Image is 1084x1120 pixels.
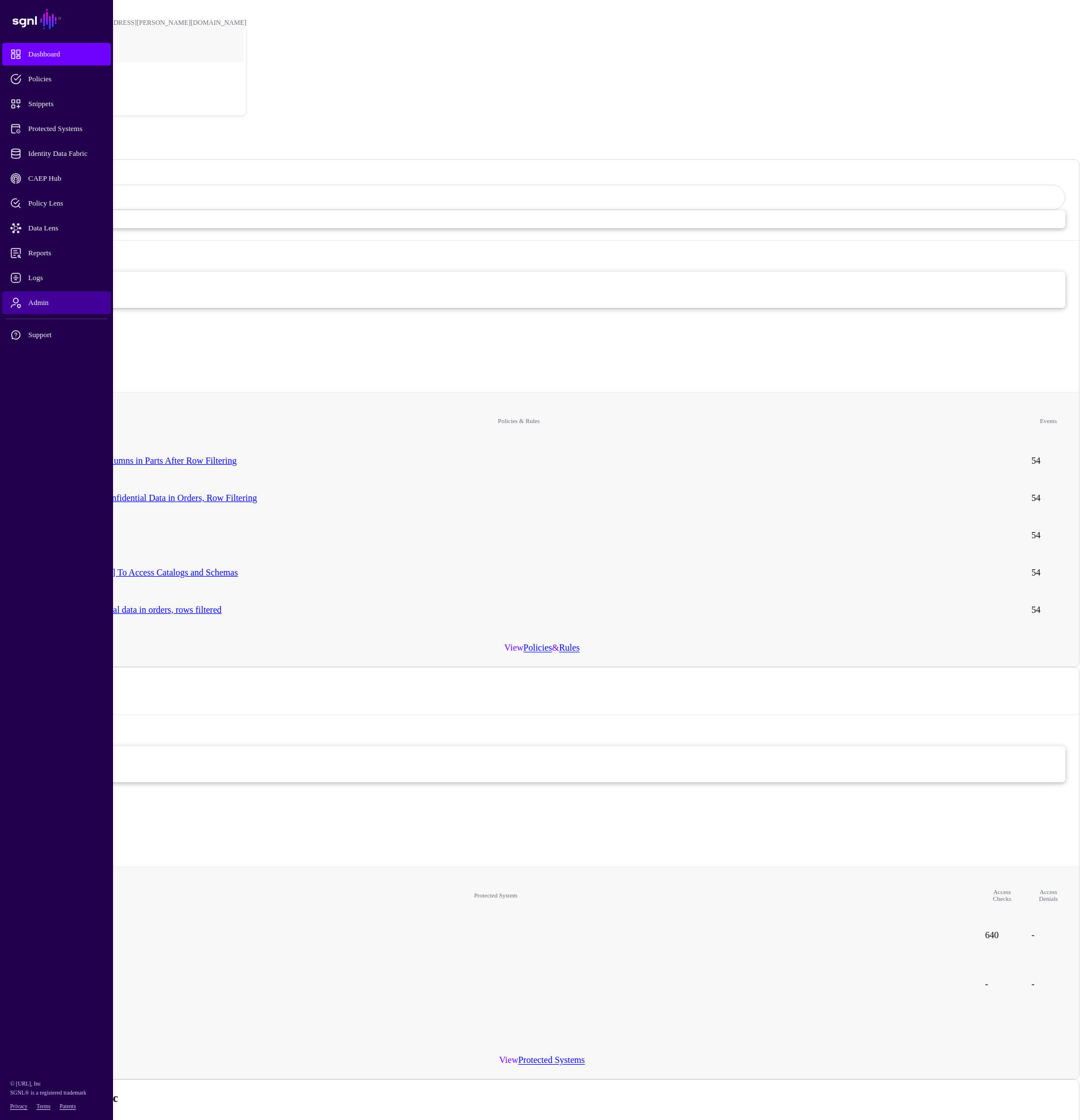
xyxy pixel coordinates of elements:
[979,875,1025,916] th: Access Checks
[59,1103,76,1109] a: Patents
[2,192,111,215] a: Policy Lens
[19,605,222,615] a: 6OE300 access confidential data in orders, rows filtered
[1026,875,1071,916] th: Access Denials
[10,1088,103,1097] p: SGNL® is a registered trademark
[10,297,121,308] span: Admin
[19,456,237,465] a: US Users Can See All Columns in Parts After Row Filtering
[559,643,579,652] a: Rules
[2,291,111,314] a: Admin
[2,117,111,140] a: Protected Systems
[10,223,121,234] span: Data Lens
[19,493,257,503] a: US Users Access Non-Confidential Data in Orders, Row Filtering
[7,7,106,32] a: SGNL
[13,400,1025,442] th: Policies & Rules
[2,167,111,190] a: CAEP Hub
[10,73,121,85] span: Policies
[10,247,121,259] span: Reports
[5,1048,1079,1079] div: View
[10,272,121,284] span: Logs
[19,568,238,577] a: Allow [PERSON_NAME] To Access Catalogs and Schemas
[19,247,1065,262] strong: Events
[10,49,121,60] span: Dashboard
[19,782,1065,809] div: 640
[13,875,978,916] th: Protected System
[19,172,1065,185] h3: Policies & Rules
[1026,480,1071,516] td: 54
[5,133,1079,148] h2: Dashboard
[1026,555,1071,591] td: 54
[2,242,111,264] a: Reports
[2,142,111,165] a: Identity Data Fabric
[23,98,246,107] div: Log out
[37,1103,51,1109] a: Terms
[1026,517,1071,554] td: 54
[1026,443,1071,479] td: 54
[10,173,121,184] span: CAEP Hub
[2,217,111,239] a: Data Lens
[19,1092,1065,1105] h3: Identity Data Fabric
[2,43,111,66] a: Dashboard
[518,1055,585,1065] a: Protected Systems
[979,917,1025,953] td: 640
[10,1103,28,1109] a: Privacy
[10,198,121,209] span: Policy Lens
[23,19,246,27] div: [PERSON_NAME][EMAIL_ADDRESS][PERSON_NAME][DOMAIN_NAME]
[19,679,1065,692] h3: Protected Systems
[5,636,1079,666] div: View &
[523,643,552,652] a: Policies
[2,93,111,115] a: Snippets
[10,329,121,341] span: Support
[10,98,121,110] span: Snippets
[2,267,111,289] a: Logs
[979,955,1025,1014] td: -
[10,148,121,159] span: Identity Data Fabric
[1026,917,1071,953] td: -
[1026,400,1071,442] th: Events
[1026,592,1071,628] td: 54
[10,1079,103,1088] p: © [URL], Inc
[23,59,246,95] a: POC
[19,722,1065,736] strong: Access Checks
[1026,955,1071,1014] td: -
[19,308,1065,334] div: 284
[10,123,121,134] span: Protected Systems
[2,68,111,90] a: Policies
